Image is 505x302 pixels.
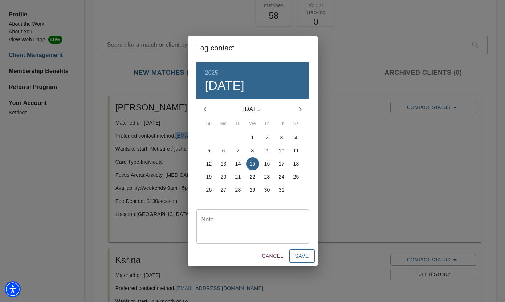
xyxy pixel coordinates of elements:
[221,173,227,180] p: 20
[221,186,227,193] p: 27
[232,120,245,127] span: Tu
[251,134,254,141] p: 1
[266,134,269,141] p: 2
[266,147,269,154] p: 9
[203,183,216,196] button: 26
[293,160,299,167] p: 18
[203,120,216,127] span: Su
[206,160,212,167] p: 12
[235,186,241,193] p: 28
[246,144,259,157] button: 8
[206,173,212,180] p: 19
[246,183,259,196] button: 29
[295,134,298,141] p: 4
[246,131,259,144] button: 1
[275,170,288,183] button: 24
[275,183,288,196] button: 31
[232,144,245,157] button: 7
[264,173,270,180] p: 23
[259,249,286,263] button: Cancel
[264,186,270,193] p: 30
[295,252,309,261] span: Save
[203,157,216,170] button: 12
[290,157,303,170] button: 18
[290,120,303,127] span: Sa
[275,120,288,127] span: Fr
[246,120,259,127] span: We
[221,160,227,167] p: 13
[261,157,274,170] button: 16
[246,170,259,183] button: 22
[217,170,230,183] button: 20
[279,186,285,193] p: 31
[261,170,274,183] button: 23
[275,144,288,157] button: 10
[290,144,303,157] button: 11
[217,157,230,170] button: 13
[279,173,285,180] p: 24
[203,170,216,183] button: 19
[232,183,245,196] button: 28
[5,281,21,297] div: Accessibility Menu
[250,173,256,180] p: 22
[275,157,288,170] button: 17
[279,160,285,167] p: 17
[232,170,245,183] button: 21
[205,78,245,93] button: [DATE]
[232,157,245,170] button: 14
[280,134,283,141] p: 3
[203,144,216,157] button: 5
[208,147,211,154] p: 5
[205,68,218,78] button: 2025
[289,249,315,263] button: Save
[293,173,299,180] p: 25
[251,147,254,154] p: 8
[235,173,241,180] p: 21
[235,160,241,167] p: 14
[290,170,303,183] button: 25
[217,183,230,196] button: 27
[217,144,230,157] button: 6
[290,131,303,144] button: 4
[237,147,240,154] p: 7
[214,105,292,114] p: [DATE]
[250,160,256,167] p: 15
[196,42,309,54] h2: Log contact
[275,131,288,144] button: 3
[246,157,259,170] button: 15
[250,186,256,193] p: 29
[217,120,230,127] span: Mo
[293,147,299,154] p: 11
[261,131,274,144] button: 2
[206,186,212,193] p: 26
[264,160,270,167] p: 16
[261,144,274,157] button: 9
[262,252,283,261] span: Cancel
[279,147,285,154] p: 10
[261,120,274,127] span: Th
[222,147,225,154] p: 6
[261,183,274,196] button: 30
